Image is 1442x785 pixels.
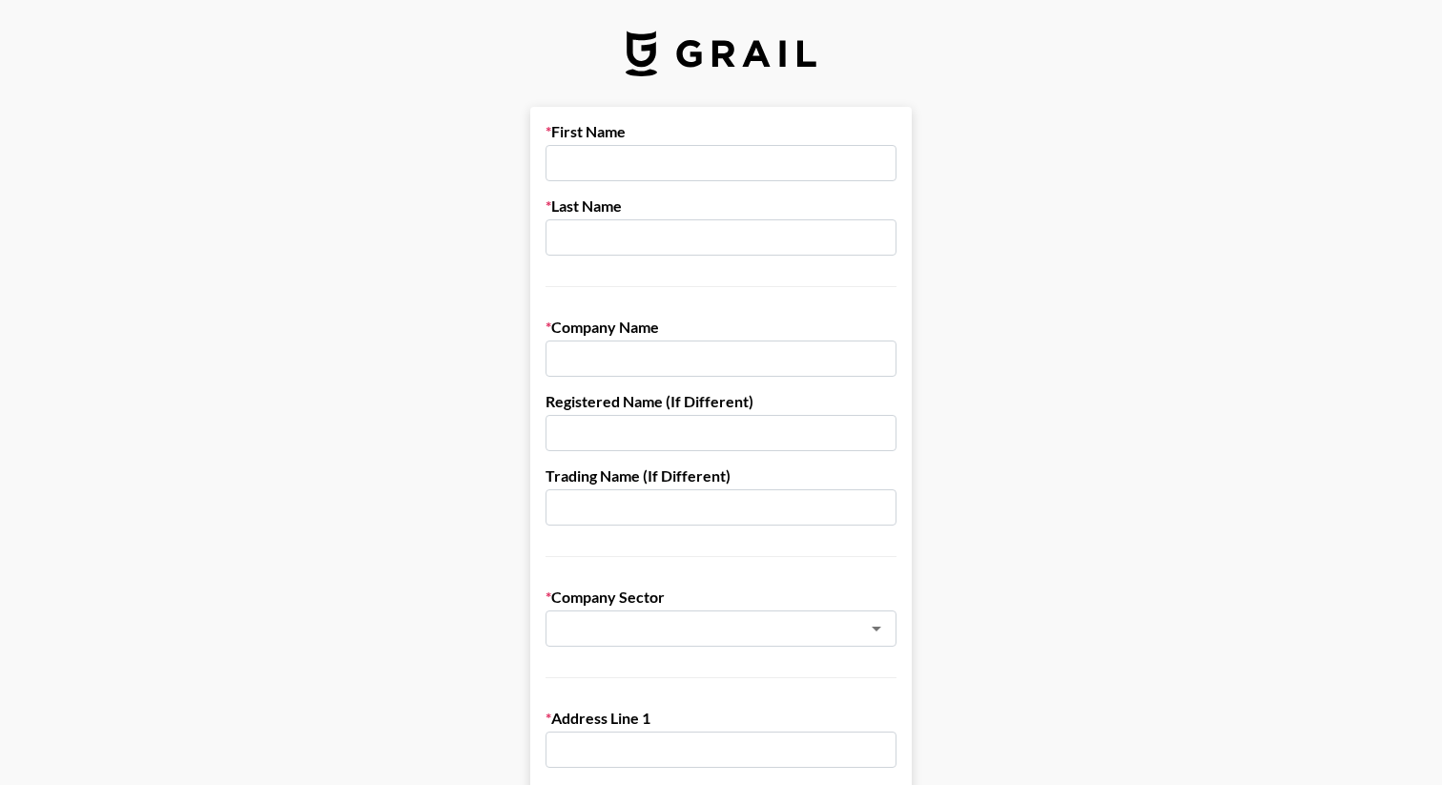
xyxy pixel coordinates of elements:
label: First Name [546,122,896,141]
label: Address Line 1 [546,709,896,728]
button: Open [863,615,890,642]
label: Company Sector [546,588,896,607]
label: Registered Name (If Different) [546,392,896,411]
label: Company Name [546,318,896,337]
label: Trading Name (If Different) [546,466,896,485]
img: Grail Talent Logo [626,31,816,76]
label: Last Name [546,196,896,216]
